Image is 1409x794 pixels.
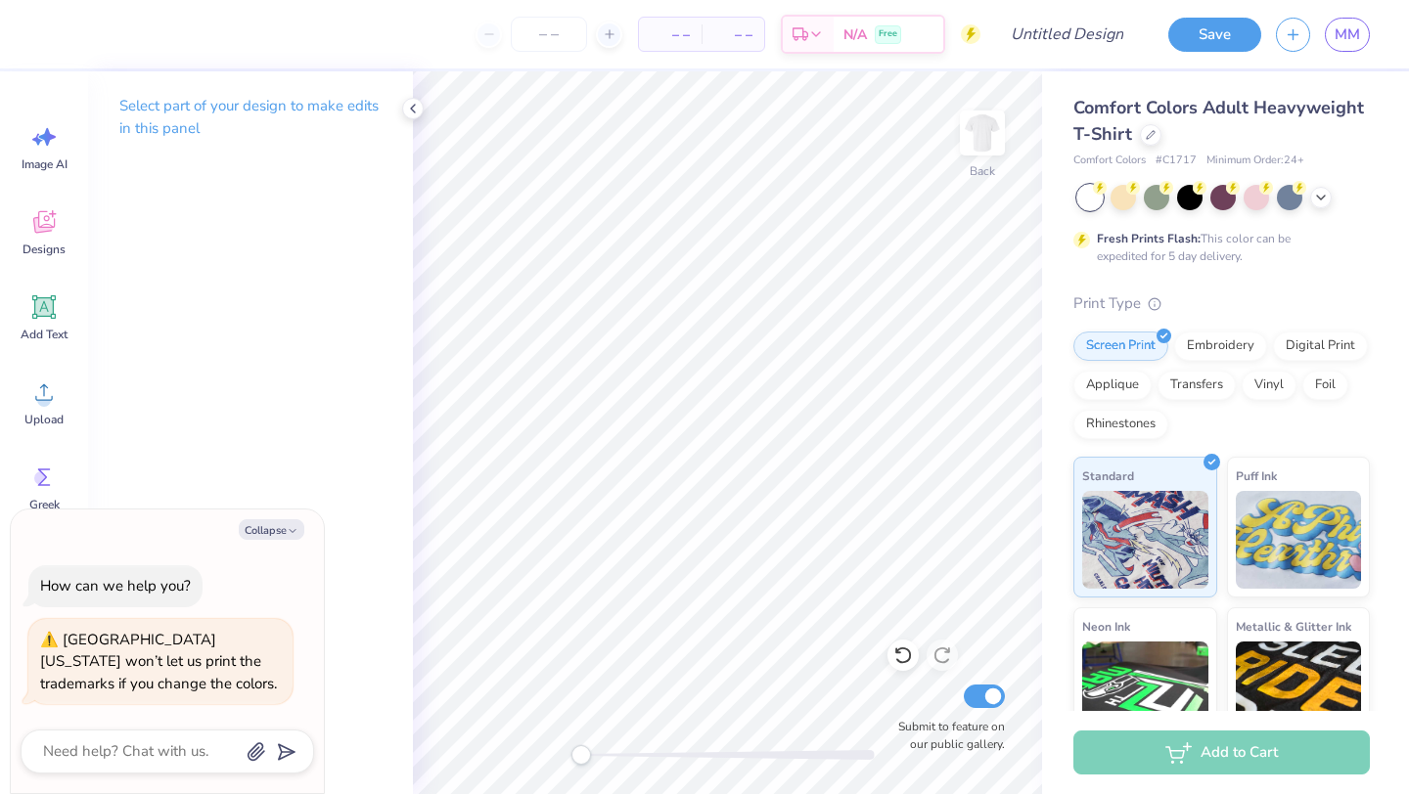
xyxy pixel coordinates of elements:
[713,24,752,45] span: – –
[29,497,60,512] span: Greek
[239,519,304,540] button: Collapse
[24,412,64,427] span: Upload
[1325,18,1370,52] a: MM
[119,95,382,140] p: Select part of your design to make edits in this panel
[651,24,690,45] span: – –
[1206,153,1304,169] span: Minimum Order: 24 +
[1073,331,1168,361] div: Screen Print
[1168,18,1261,52] button: Save
[1158,371,1236,400] div: Transfers
[1082,616,1130,637] span: Neon Ink
[21,327,68,342] span: Add Text
[1082,491,1208,589] img: Standard
[1073,410,1168,439] div: Rhinestones
[995,15,1139,54] input: Untitled Design
[1097,230,1338,265] div: This color can be expedited for 5 day delivery.
[22,156,68,172] span: Image AI
[963,113,1002,153] img: Back
[887,718,1005,753] label: Submit to feature on our public gallery.
[843,24,867,45] span: N/A
[1156,153,1197,169] span: # C1717
[1174,331,1267,361] div: Embroidery
[1073,153,1146,169] span: Comfort Colors
[40,630,277,693] div: [GEOGRAPHIC_DATA][US_STATE] won’t let us print the trademarks if you change the colors.
[1335,23,1360,46] span: MM
[1236,491,1362,589] img: Puff Ink
[1082,465,1134,486] span: Standard
[1236,465,1277,486] span: Puff Ink
[23,242,66,257] span: Designs
[1236,616,1351,637] span: Metallic & Glitter Ink
[1302,371,1348,400] div: Foil
[571,745,591,765] div: Accessibility label
[1073,96,1364,146] span: Comfort Colors Adult Heavyweight T-Shirt
[1236,641,1362,739] img: Metallic & Glitter Ink
[40,576,191,595] div: How can we help you?
[1082,641,1208,739] img: Neon Ink
[1073,292,1370,315] div: Print Type
[879,27,897,41] span: Free
[1073,371,1152,400] div: Applique
[1273,331,1368,361] div: Digital Print
[970,162,995,180] div: Back
[511,17,587,52] input: – –
[1097,231,1201,246] strong: Fresh Prints Flash:
[1242,371,1296,400] div: Vinyl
